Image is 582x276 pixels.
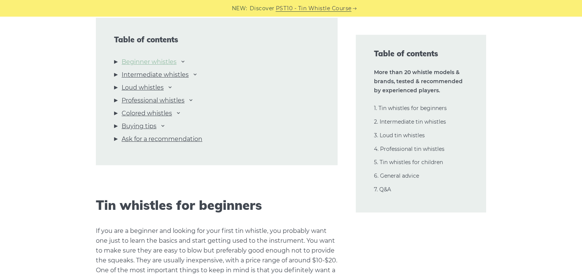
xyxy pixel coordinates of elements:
a: Loud whistles [122,83,164,93]
a: 3. Loud tin whistles [374,132,425,139]
a: 6. General advice [374,172,419,179]
a: PST10 - Tin Whistle Course [276,4,352,13]
span: Table of contents [374,48,468,59]
a: 2. Intermediate tin whistles [374,118,446,125]
span: Table of contents [114,35,319,44]
strong: More than 20 whistle models & brands, tested & recommended by experienced players. [374,69,463,94]
a: 1. Tin whistles for beginners [374,105,447,112]
a: Beginner whistles [122,57,177,67]
a: Buying tips [122,121,156,131]
a: Professional whistles [122,96,185,105]
h2: Tin whistles for beginners [96,198,338,213]
a: 5. Tin whistles for children [374,159,443,166]
a: 7. Q&A [374,186,391,193]
a: Colored whistles [122,109,172,118]
a: 4. Professional tin whistles [374,146,444,152]
span: Discover [250,4,275,13]
span: NEW: [232,4,247,13]
a: Ask for a recommendation [122,134,202,144]
a: Intermediate whistles [122,70,189,80]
